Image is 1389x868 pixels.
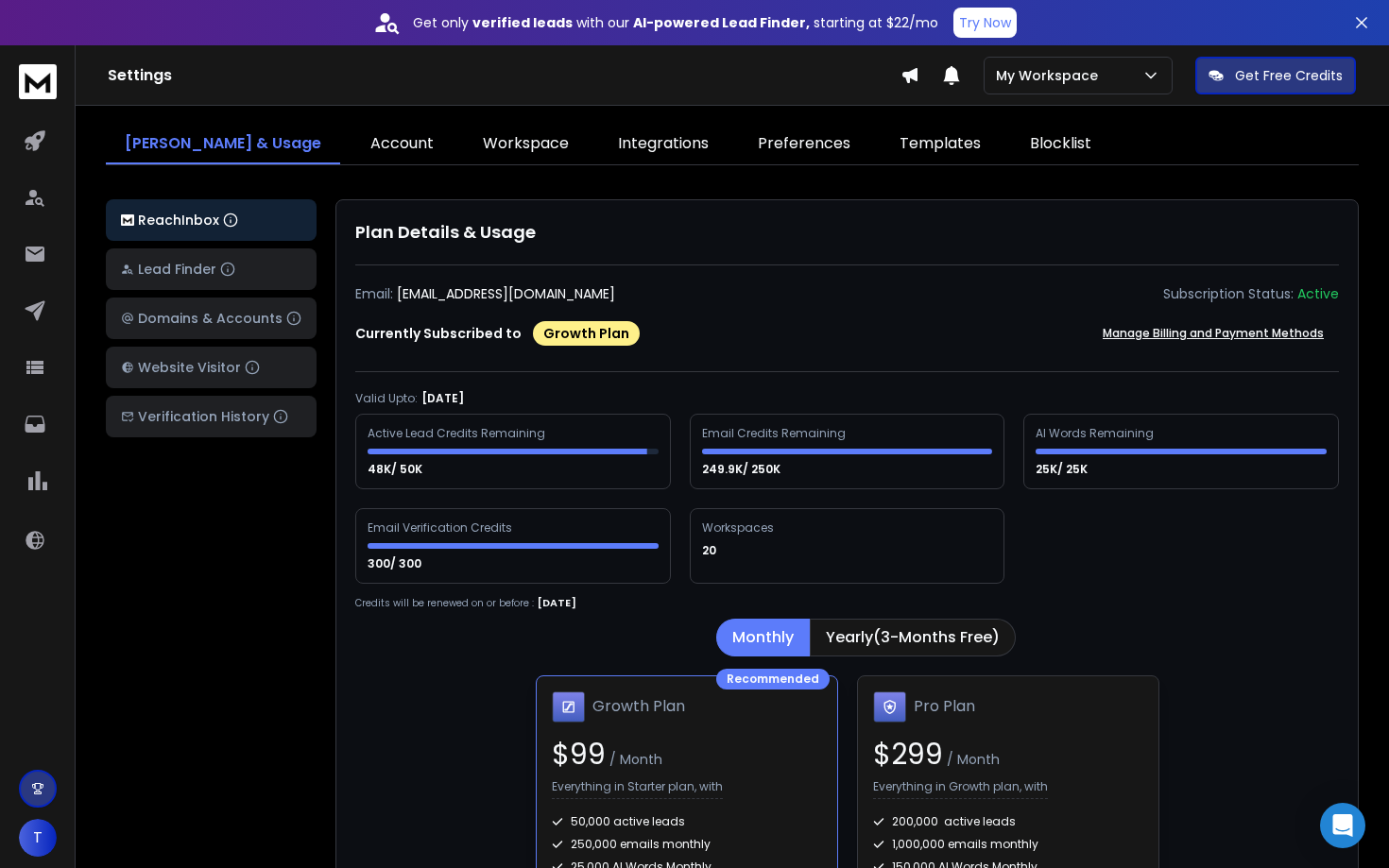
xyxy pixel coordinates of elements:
[106,396,317,437] button: Verification History
[355,596,534,610] p: Credits will be renewed on or before :
[810,619,1016,656] button: Yearly(3-Months Free)
[355,391,418,406] p: Valid Upto:
[355,284,393,303] p: Email:
[702,462,783,477] p: 249.9K/ 250K
[1103,326,1324,341] p: Manage Billing and Payment Methods
[606,750,662,769] span: / Month
[368,462,425,477] p: 48K/ 50K
[1088,315,1339,352] button: Manage Billing and Payment Methods
[633,13,810,32] strong: AI-powered Lead Finder,
[881,125,1000,164] a: Templates
[996,66,1106,85] p: My Workspace
[538,595,576,611] p: [DATE]
[413,13,938,32] p: Get only with our starting at $22/mo
[702,426,849,441] div: Email Credits Remaining
[352,125,453,164] a: Account
[592,695,685,718] h1: Growth Plan
[959,13,1011,32] p: Try Now
[943,750,1000,769] span: / Month
[368,426,548,441] div: Active Lead Credits Remaining
[368,556,424,571] p: 300/ 300
[873,837,1143,852] div: 1,000,000 emails monthly
[1235,66,1343,85] p: Get Free Credits
[121,214,134,227] img: logo
[552,814,822,829] div: 50,000 active leads
[108,64,900,87] h1: Settings
[873,779,1048,799] p: Everything in Growth plan, with
[106,125,340,164] a: [PERSON_NAME] & Usage
[914,695,975,718] h1: Pro Plan
[355,219,1339,246] h1: Plan Details & Usage
[355,324,522,343] p: Currently Subscribed to
[1163,284,1294,303] p: Subscription Status:
[19,819,57,857] button: T
[739,125,869,164] a: Preferences
[702,543,719,558] p: 20
[472,13,573,32] strong: verified leads
[19,64,57,99] img: logo
[397,284,615,303] p: [EMAIL_ADDRESS][DOMAIN_NAME]
[873,691,906,723] img: Pro Plan icon
[106,248,317,290] button: Lead Finder
[716,669,830,689] div: Recommended
[873,814,1143,829] div: 200,000 active leads
[1297,284,1339,303] div: Active
[464,125,588,164] a: Workspace
[533,321,640,346] div: Growth Plan
[716,619,810,656] button: Monthly
[1320,803,1365,848] div: Open Intercom Messenger
[106,347,317,388] button: Website Visitor
[552,779,723,799] p: Everything in Starter plan, with
[106,199,317,241] button: ReachInbox
[552,837,822,852] div: 250,000 emails monthly
[1011,125,1110,164] a: Blocklist
[421,391,464,406] p: [DATE]
[1036,426,1157,441] div: AI Words Remaining
[552,691,585,723] img: Growth Plan icon
[599,125,728,164] a: Integrations
[106,298,317,339] button: Domains & Accounts
[873,734,943,774] span: $ 299
[702,520,777,536] div: Workspaces
[1036,462,1090,477] p: 25K/ 25K
[953,8,1017,38] button: Try Now
[1195,57,1356,94] button: Get Free Credits
[552,734,606,774] span: $ 99
[368,520,515,536] div: Email Verification Credits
